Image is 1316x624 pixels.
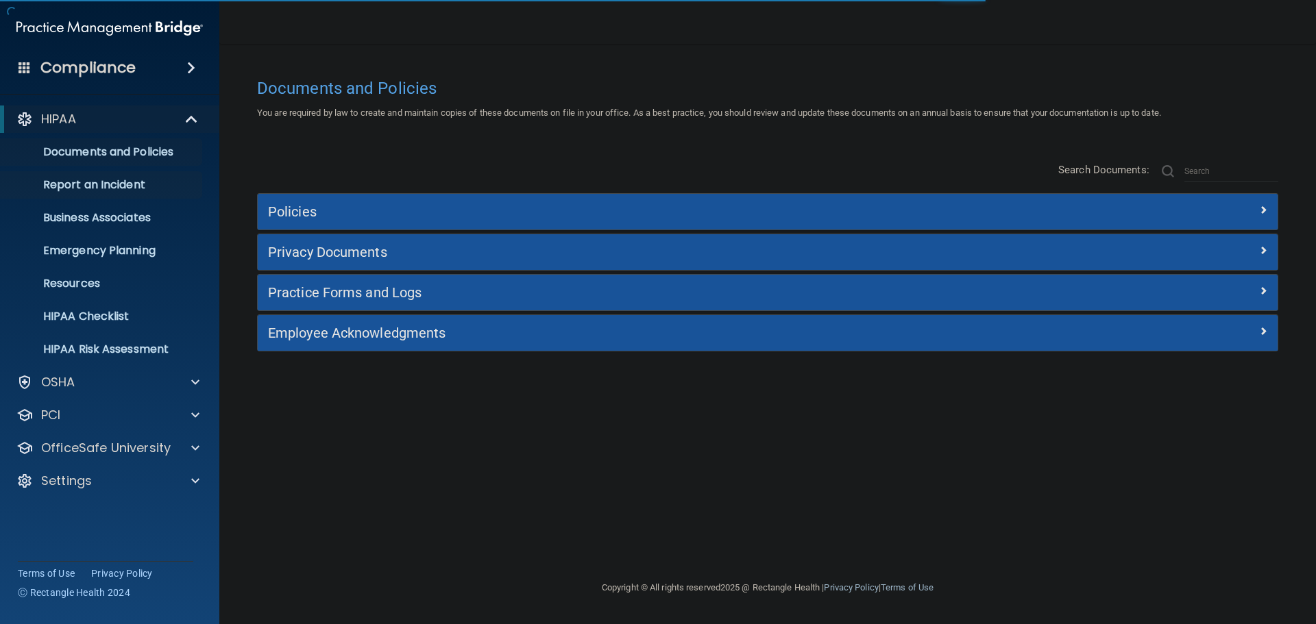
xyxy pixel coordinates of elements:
p: Settings [41,473,92,489]
h4: Documents and Policies [257,79,1278,97]
a: Terms of Use [18,566,75,580]
a: PCI [16,407,199,423]
span: You are required by law to create and maintain copies of these documents on file in your office. ... [257,108,1161,118]
a: OSHA [16,374,199,390]
img: PMB logo [16,14,203,42]
div: Copyright © All rights reserved 2025 @ Rectangle Health | | [517,566,1018,610]
h5: Policies [268,204,1012,219]
p: Resources [9,277,196,290]
p: OfficeSafe University [41,440,171,456]
a: Terms of Use [881,582,934,592]
a: Privacy Documents [268,241,1267,263]
h5: Practice Forms and Logs [268,285,1012,300]
p: Documents and Policies [9,145,196,159]
p: Report an Incident [9,178,196,192]
input: Search [1184,161,1278,182]
p: HIPAA Risk Assessment [9,342,196,356]
p: Business Associates [9,211,196,225]
p: PCI [41,407,60,423]
a: Privacy Policy [91,566,153,580]
a: Settings [16,473,199,489]
a: Practice Forms and Logs [268,282,1267,303]
a: HIPAA [16,111,199,127]
a: Privacy Policy [824,582,878,592]
p: HIPAA [41,111,76,127]
span: Search Documents: [1058,164,1149,176]
a: Employee Acknowledgments [268,322,1267,344]
p: OSHA [41,374,75,390]
p: Emergency Planning [9,244,196,258]
h5: Employee Acknowledgments [268,325,1012,340]
span: Ⓒ Rectangle Health 2024 [18,586,130,599]
a: Policies [268,201,1267,223]
p: HIPAA Checklist [9,310,196,323]
a: OfficeSafe University [16,440,199,456]
h5: Privacy Documents [268,245,1012,260]
h4: Compliance [40,58,136,77]
img: ic-search.3b580494.png [1162,165,1174,177]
